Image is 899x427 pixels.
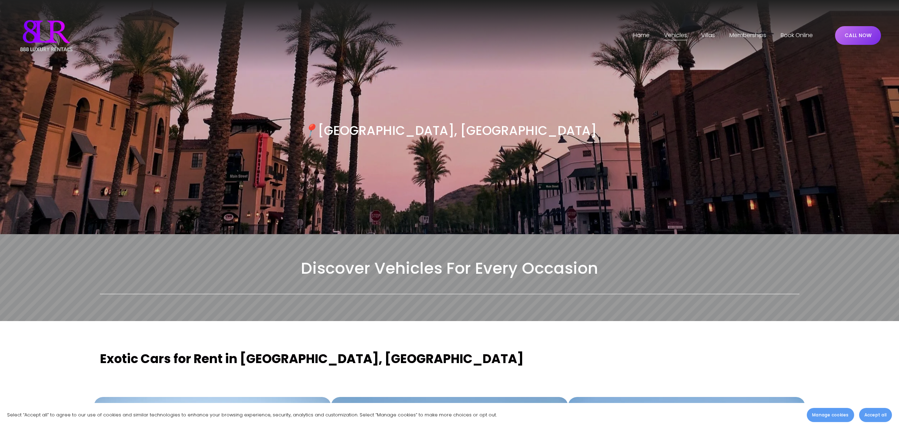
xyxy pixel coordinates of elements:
[664,30,687,41] span: Vehicles
[664,30,687,41] a: folder dropdown
[864,412,887,418] span: Accept all
[812,412,848,418] span: Manage cookies
[835,26,881,45] a: CALL NOW
[275,123,625,139] h3: [GEOGRAPHIC_DATA], [GEOGRAPHIC_DATA]
[807,408,854,422] button: Manage cookies
[18,18,75,53] img: Luxury Car &amp; Home Rentals For Every Occasion
[7,411,497,419] p: Select “Accept all” to agree to our use of cookies and similar technologies to enhance your brows...
[701,30,715,41] a: folder dropdown
[633,30,650,41] a: Home
[781,30,813,41] a: Book Online
[302,122,318,139] em: 📍
[701,30,715,41] span: Villas
[729,30,766,41] a: Memberships
[100,258,799,279] h2: Discover Vehicles For Every Occasion
[100,350,524,367] strong: Exotic Cars for Rent in [GEOGRAPHIC_DATA], [GEOGRAPHIC_DATA]
[859,408,892,422] button: Accept all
